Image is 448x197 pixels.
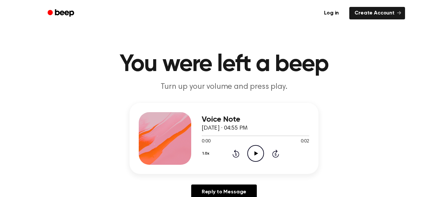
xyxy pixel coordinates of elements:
a: Log in [317,6,345,21]
a: Create Account [349,7,405,19]
span: 0:00 [202,138,210,145]
button: 1.0x [202,148,212,159]
span: 0:02 [301,138,309,145]
span: [DATE] · 04:55 PM [202,125,248,131]
h3: Voice Note [202,115,309,124]
h1: You were left a beep [56,53,392,76]
a: Beep [43,7,80,20]
p: Turn up your volume and press play. [98,82,350,92]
